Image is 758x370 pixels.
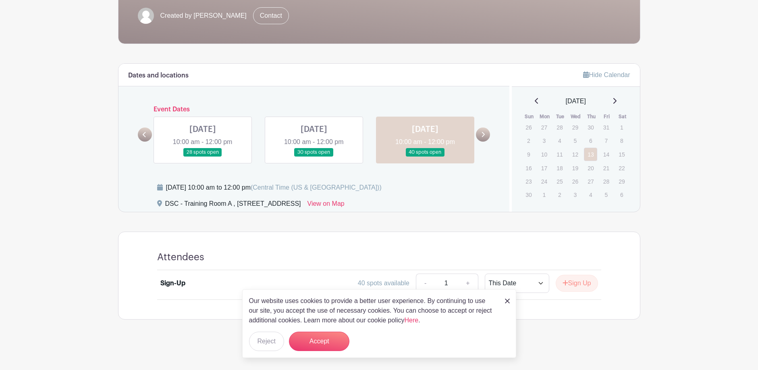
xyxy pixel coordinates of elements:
[569,188,582,201] p: 3
[166,183,382,192] div: [DATE] 10:00 am to 12:00 pm
[537,113,553,121] th: Mon
[615,162,628,174] p: 22
[307,199,345,212] a: View on Map
[584,162,597,174] p: 20
[538,148,551,161] p: 10
[358,278,409,288] div: 40 spots available
[152,106,476,113] h6: Event Dates
[553,175,566,188] p: 25
[600,148,613,161] p: 14
[615,121,628,134] p: 1
[569,175,582,188] p: 26
[553,162,566,174] p: 18
[556,275,598,292] button: Sign Up
[522,148,535,161] p: 9
[584,121,597,134] p: 30
[553,134,566,147] p: 4
[553,188,566,201] p: 2
[615,175,628,188] p: 29
[600,175,613,188] p: 28
[584,175,597,188] p: 27
[600,121,613,134] p: 31
[600,134,613,147] p: 7
[538,134,551,147] p: 3
[253,7,289,24] a: Contact
[249,296,496,325] p: Our website uses cookies to provide a better user experience. By continuing to use our site, you ...
[538,121,551,134] p: 27
[157,251,204,263] h4: Attendees
[568,113,584,121] th: Wed
[569,148,582,161] p: 12
[522,188,535,201] p: 30
[160,11,247,21] span: Created by [PERSON_NAME]
[521,113,537,121] th: Sun
[405,317,419,324] a: Here
[458,274,478,293] a: +
[552,113,568,121] th: Tue
[583,71,630,78] a: Hide Calendar
[615,134,628,147] p: 8
[615,148,628,161] p: 15
[566,96,586,106] span: [DATE]
[553,148,566,161] p: 11
[249,332,284,351] button: Reject
[584,188,597,201] p: 4
[522,162,535,174] p: 16
[584,113,599,121] th: Thu
[600,188,613,201] p: 5
[569,121,582,134] p: 29
[615,113,630,121] th: Sat
[522,175,535,188] p: 23
[289,332,349,351] button: Accept
[615,188,628,201] p: 6
[251,184,382,191] span: (Central Time (US & [GEOGRAPHIC_DATA]))
[522,134,535,147] p: 2
[538,162,551,174] p: 17
[416,274,434,293] a: -
[569,134,582,147] p: 5
[600,162,613,174] p: 21
[138,8,154,24] img: default-ce2991bfa6775e67f084385cd625a349d9dcbb7a52a09fb2fda1e96e2d18dcdb.png
[128,72,189,79] h6: Dates and locations
[505,299,510,303] img: close_button-5f87c8562297e5c2d7936805f587ecaba9071eb48480494691a3f1689db116b3.svg
[522,121,535,134] p: 26
[538,188,551,201] p: 1
[165,199,301,212] div: DSC - Training Room A , [STREET_ADDRESS]
[584,148,597,161] a: 13
[160,278,185,288] div: Sign-Up
[599,113,615,121] th: Fri
[553,121,566,134] p: 28
[584,134,597,147] p: 6
[538,175,551,188] p: 24
[569,162,582,174] p: 19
